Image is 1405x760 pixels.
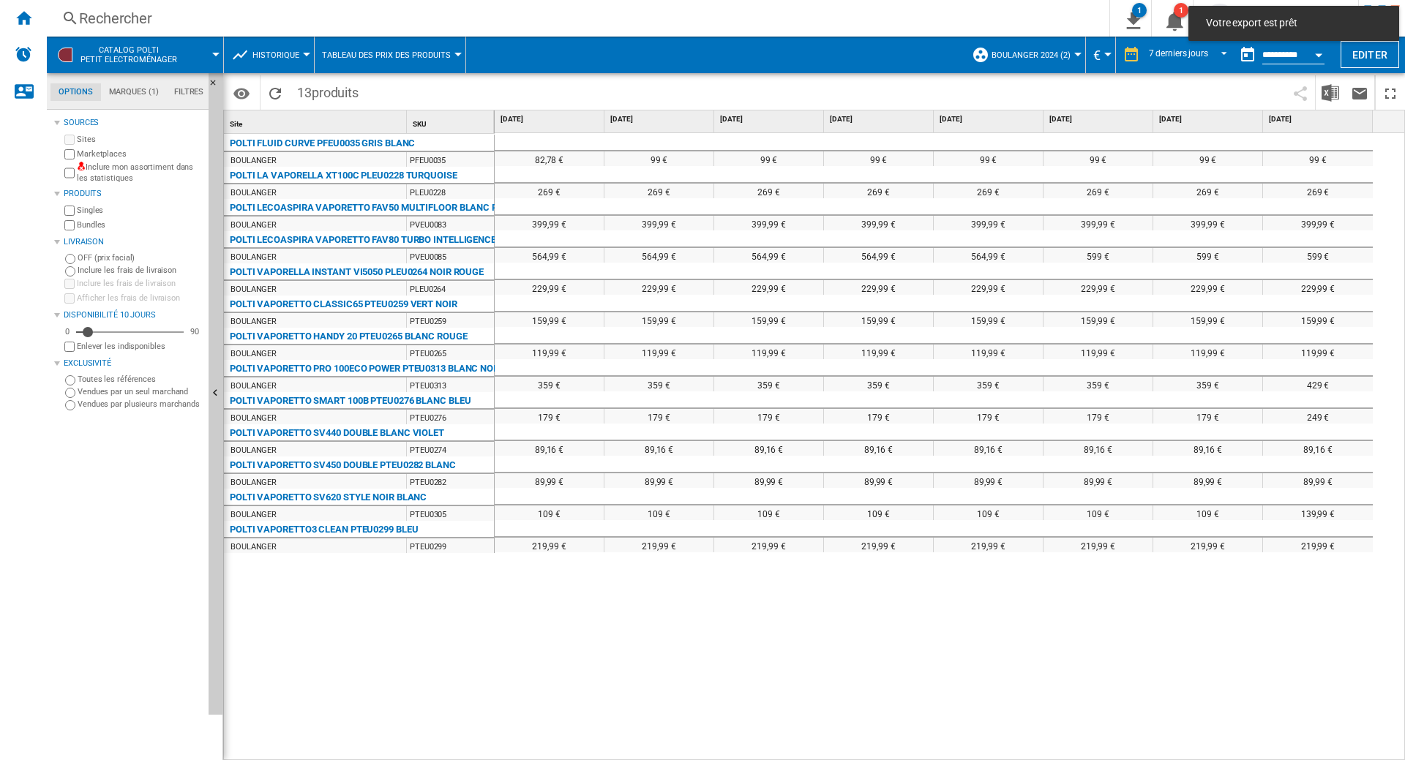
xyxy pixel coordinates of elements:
[498,110,604,129] div: [DATE]
[1093,37,1108,73] button: €
[231,154,277,168] div: BOULANGER
[934,248,1043,263] div: 564,99 €
[407,506,494,521] div: PTEU0305
[604,248,713,263] div: 564,99 €
[714,312,823,327] div: 159,99 €
[937,110,1043,129] div: [DATE]
[77,148,203,159] label: Marketplaces
[1044,409,1153,424] div: 179 €
[64,279,75,289] input: Inclure les frais de livraison
[64,164,75,182] input: Inclure mon assortiment dans les statistiques
[77,162,203,184] label: Inclure mon assortiment dans les statistiques
[230,424,444,442] div: POLTI VAPORETTO SV440 DOUBLE BLANC VIOLET
[50,83,101,101] md-tab-item: Options
[230,199,495,217] div: POLTI LECOASPIRA VAPORETTO FAV50 MULTIFLOOR BLANC ROUGE
[230,360,495,377] div: POLTI VAPORETTO PRO 100ECO POWER PTEU0313 BLANC NOIR
[230,392,471,410] div: POLTI VAPORETTO SMART 100B PTEU0276 BLANC BLEU
[714,538,823,552] div: 219,99 €
[1153,505,1262,520] div: 109 €
[824,248,933,263] div: 564,99 €
[1263,377,1373,391] div: 429 €
[604,409,713,424] div: 179 €
[714,151,823,166] div: 99 €
[604,473,713,488] div: 89,99 €
[77,162,86,170] img: mysite-not-bg-18x18.png
[1341,41,1399,68] button: Editer
[1046,110,1153,129] div: [DATE]
[64,135,75,145] input: Sites
[714,345,823,359] div: 119,99 €
[501,114,601,124] span: [DATE]
[209,73,226,99] button: Masquer
[80,45,177,64] span: CATALOG POLTI:Petit electroménager
[1376,75,1405,110] button: Plein écran
[934,409,1043,424] div: 179 €
[78,265,203,276] label: Inclure les frais de livraison
[64,149,75,159] input: Marketplaces
[231,282,277,297] div: BOULANGER
[78,399,203,410] label: Vendues par plusieurs marchands
[1156,110,1262,129] div: [DATE]
[64,236,203,248] div: Livraison
[1044,312,1153,327] div: 159,99 €
[824,312,933,327] div: 159,99 €
[1153,377,1262,391] div: 359 €
[610,114,711,124] span: [DATE]
[940,114,1040,124] span: [DATE]
[227,110,406,133] div: Sort None
[1286,75,1315,110] button: Partager ce bookmark avec d'autres
[1044,216,1153,230] div: 399,99 €
[1044,505,1153,520] div: 109 €
[1153,473,1262,488] div: 89,99 €
[231,315,277,329] div: BOULANGER
[407,184,494,199] div: PLEU0228
[717,110,823,129] div: [DATE]
[209,73,223,715] button: Masquer
[64,309,203,321] div: Disponibilité 10 Jours
[413,120,427,128] span: SKU
[231,508,277,522] div: BOULANGER
[607,110,713,129] div: [DATE]
[604,441,713,456] div: 89,16 €
[495,505,604,520] div: 109 €
[604,505,713,520] div: 109 €
[1153,184,1262,198] div: 269 €
[1263,505,1373,520] div: 139,99 €
[1322,84,1339,102] img: excel-24x24.png
[714,409,823,424] div: 179 €
[1202,16,1386,31] span: Votre export est prêt
[230,296,457,313] div: POLTI VAPORETTO CLASSIC65 PTEU0259 VERT NOIR
[495,151,604,166] div: 82,78 €
[79,8,1071,29] div: Rechercher
[187,326,203,337] div: 90
[934,377,1043,391] div: 359 €
[1049,114,1150,124] span: [DATE]
[231,347,277,361] div: BOULANGER
[1093,48,1101,63] span: €
[77,219,203,230] label: Bundles
[78,252,203,263] label: OFF (prix facial)
[64,117,203,129] div: Sources
[64,220,75,230] input: Bundles
[604,538,713,552] div: 219,99 €
[604,151,713,166] div: 99 €
[992,37,1078,73] button: Boulanger 2024 (2)
[824,441,933,456] div: 89,16 €
[604,377,713,391] div: 359 €
[1345,75,1374,110] button: Envoyer ce rapport par email
[64,188,203,200] div: Produits
[77,278,203,289] label: Inclure les frais de livraison
[934,505,1043,520] div: 109 €
[230,120,242,128] span: Site
[312,85,359,100] span: produits
[1044,345,1153,359] div: 119,99 €
[714,505,823,520] div: 109 €
[65,388,75,398] input: Vendues par un seul marchand
[1263,216,1373,230] div: 399,99 €
[231,540,277,554] div: BOULANGER
[230,167,457,184] div: POLTI LA VAPORELLA XT100C PLEU0228 TURQUOISE
[1153,312,1262,327] div: 159,99 €
[495,248,604,263] div: 564,99 €
[230,135,415,152] div: POLTI FLUID CURVE PFEU0035 GRIS BLANC
[227,80,256,106] button: Options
